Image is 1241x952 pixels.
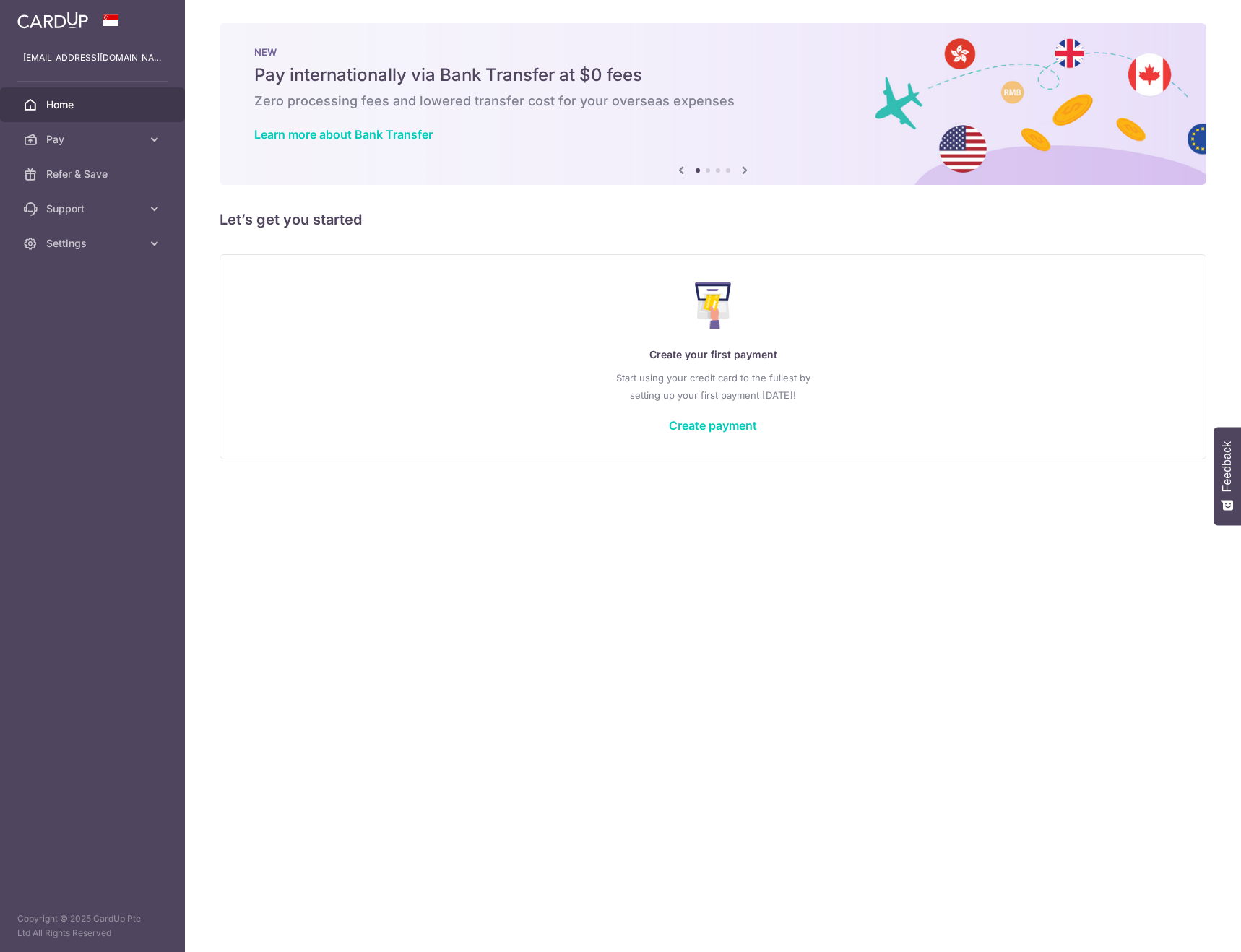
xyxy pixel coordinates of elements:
[254,127,433,142] a: Learn more about Bank Transfer
[249,346,1177,363] p: Create your first payment
[17,12,88,29] img: CardUp
[46,202,142,216] span: Support
[254,92,1172,110] h6: Zero processing fees and lowered transfer cost for your overseas expenses
[23,51,162,65] p: [EMAIL_ADDRESS][DOMAIN_NAME]
[46,132,142,147] span: Pay
[46,167,142,181] span: Refer & Save
[249,369,1177,404] p: Start using your credit card to the fullest by setting up your first payment [DATE]!
[220,23,1206,185] img: Bank transfer banner
[1214,427,1241,525] button: Feedback - Show survey
[254,64,1172,87] h5: Pay internationally via Bank Transfer at $0 fees
[695,282,732,329] img: Make Payment
[220,208,1206,231] h5: Let’s get you started
[46,236,142,251] span: Settings
[1221,441,1234,492] span: Feedback
[254,46,1172,58] p: NEW
[669,418,757,433] a: Create payment
[46,98,142,112] span: Home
